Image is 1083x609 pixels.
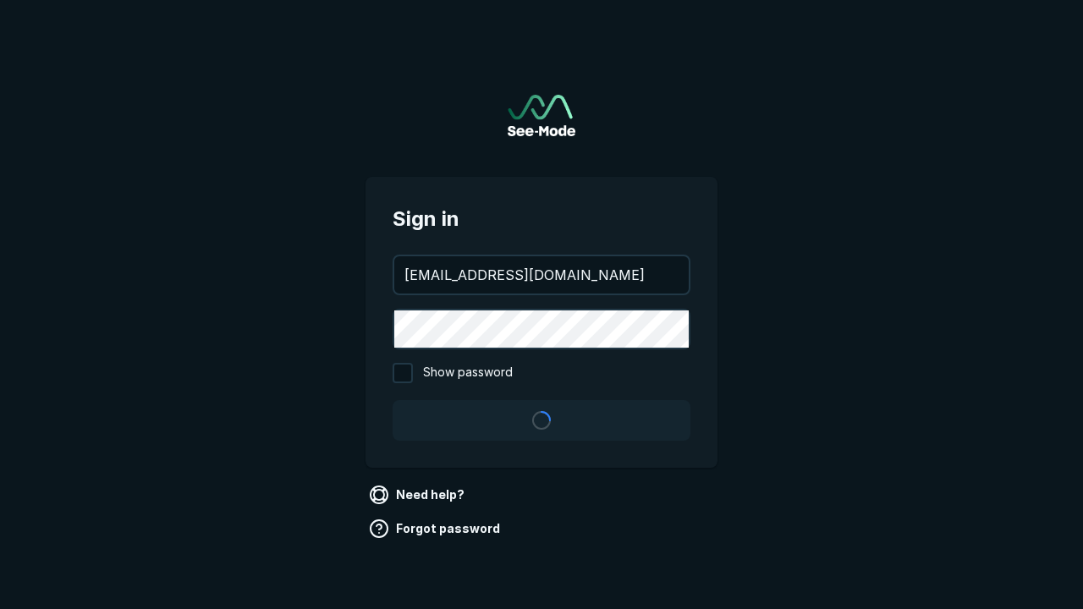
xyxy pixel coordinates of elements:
img: See-Mode Logo [508,95,575,136]
span: Show password [423,363,513,383]
input: your@email.com [394,256,689,294]
a: Forgot password [366,515,507,542]
span: Sign in [393,204,690,234]
a: Need help? [366,481,471,508]
a: Go to sign in [508,95,575,136]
